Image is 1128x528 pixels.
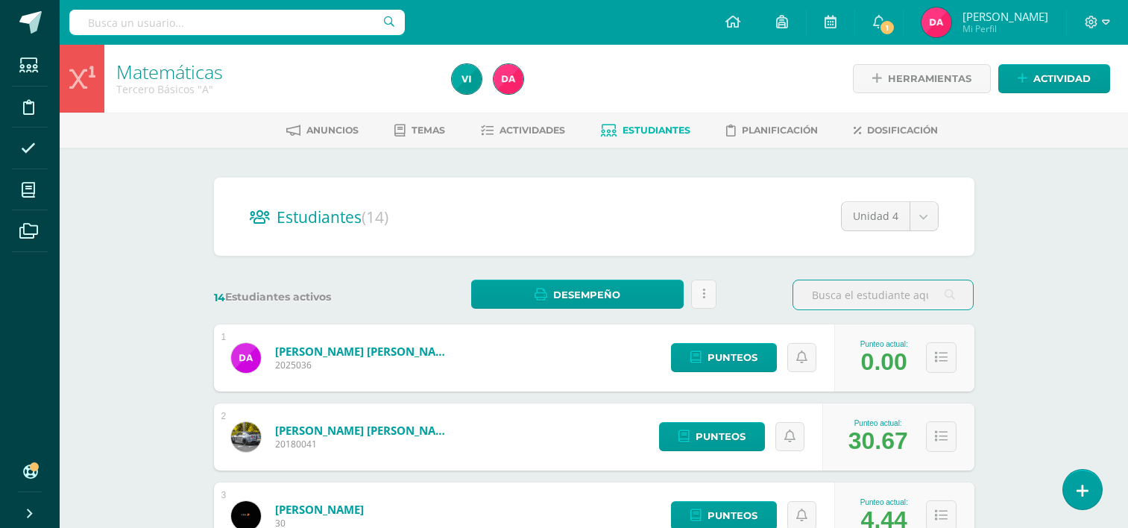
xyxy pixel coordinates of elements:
[861,348,907,376] div: 0.00
[726,119,818,142] a: Planificación
[742,125,818,136] span: Planificación
[696,423,746,450] span: Punteos
[275,423,454,438] a: [PERSON_NAME] [PERSON_NAME]
[116,61,434,82] h1: Matemáticas
[962,9,1048,24] span: [PERSON_NAME]
[69,10,405,35] input: Busca un usuario...
[879,19,895,36] span: 1
[481,119,565,142] a: Actividades
[221,411,227,421] div: 2
[921,7,951,37] img: 0d1c13a784e50cea1b92786e6af8f399.png
[275,502,364,517] a: [PERSON_NAME]
[998,64,1110,93] a: Actividad
[659,422,765,451] a: Punteos
[623,125,690,136] span: Estudiantes
[793,280,973,309] input: Busca el estudiante aquí...
[708,344,757,371] span: Punteos
[116,59,223,84] a: Matemáticas
[848,419,908,427] div: Punteo actual:
[860,340,908,348] div: Punteo actual:
[888,65,971,92] span: Herramientas
[277,207,388,227] span: Estudiantes
[494,64,523,94] img: 0d1c13a784e50cea1b92786e6af8f399.png
[214,290,395,304] label: Estudiantes activos
[452,64,482,94] img: c0ce1b3350cacf3227db14f927d4c0cc.png
[116,82,434,96] div: Tercero Básicos 'A'
[853,64,991,93] a: Herramientas
[306,125,359,136] span: Anuncios
[671,343,777,372] a: Punteos
[394,119,445,142] a: Temas
[848,427,908,455] div: 30.67
[471,280,684,309] a: Desempeño
[275,359,454,371] span: 2025036
[860,498,908,506] div: Punteo actual:
[500,125,565,136] span: Actividades
[286,119,359,142] a: Anuncios
[842,202,938,230] a: Unidad 4
[853,202,898,230] span: Unidad 4
[867,125,938,136] span: Dosificación
[221,332,227,342] div: 1
[962,22,1048,35] span: Mi Perfil
[362,207,388,227] span: (14)
[221,490,227,500] div: 3
[412,125,445,136] span: Temas
[1033,65,1091,92] span: Actividad
[231,343,261,373] img: 1e372ffb189e0d4d8433b5017fa9ca8c.png
[601,119,690,142] a: Estudiantes
[214,291,225,304] span: 14
[275,438,454,450] span: 20180041
[553,281,620,309] span: Desempeño
[854,119,938,142] a: Dosificación
[275,344,454,359] a: [PERSON_NAME] [PERSON_NAME]
[231,422,261,452] img: aa82c76cea2be605988cf4d2ac716553.png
